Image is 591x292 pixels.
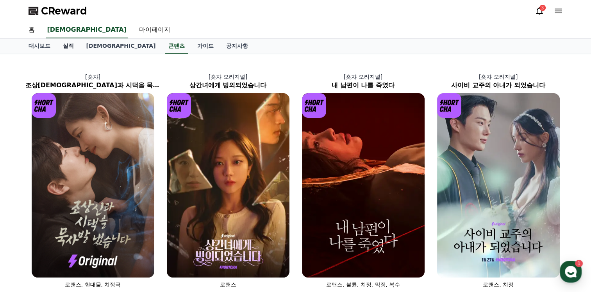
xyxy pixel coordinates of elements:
a: 공지사항 [220,39,254,54]
p: [숏챠 오리지널] [431,73,566,81]
a: 홈 [2,227,52,247]
span: 대화 [71,239,81,245]
div: 3 [539,5,546,11]
span: 로맨스, 치정 [483,281,514,288]
a: 콘텐츠 [165,39,188,54]
a: 가이드 [191,39,220,54]
span: 로맨스, 불륜, 치정, 막장, 복수 [326,281,400,288]
a: 홈 [22,22,41,38]
p: [숏챠 오리지널] [296,73,431,81]
a: 3 [535,6,544,16]
a: 1대화 [52,227,101,247]
h2: 조상[DEMOGRAPHIC_DATA]과 시댁을 묵사발 냈습니다 [25,81,161,90]
a: CReward [29,5,87,17]
img: 상간녀에게 빙의되었습니다 [167,93,289,278]
a: [DEMOGRAPHIC_DATA] [80,39,162,54]
img: 조상신과 시댁을 묵사발 냈습니다 [32,93,154,278]
span: CReward [41,5,87,17]
p: [숏챠 오리지널] [161,73,296,81]
a: 마이페이지 [133,22,177,38]
span: 로맨스, 현대물, 치정극 [65,281,121,288]
p: [숏챠] [25,73,161,81]
span: 홈 [25,239,29,245]
img: [object Object] Logo [167,93,191,118]
h2: 상간녀에게 빙의되었습니다 [161,81,296,90]
h2: 사이비 교주의 아내가 되었습니다 [431,81,566,90]
img: 내 남편이 나를 죽였다 [302,93,425,278]
a: 대시보드 [22,39,57,54]
span: 1 [79,227,82,233]
a: 설정 [101,227,150,247]
img: 사이비 교주의 아내가 되었습니다 [437,93,560,278]
img: [object Object] Logo [32,93,56,118]
a: [DEMOGRAPHIC_DATA] [46,22,128,38]
img: [object Object] Logo [302,93,327,118]
h2: 내 남편이 나를 죽였다 [296,81,431,90]
a: 실적 [57,39,80,54]
span: 설정 [121,239,130,245]
img: [object Object] Logo [437,93,462,118]
span: 로맨스 [220,281,236,288]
